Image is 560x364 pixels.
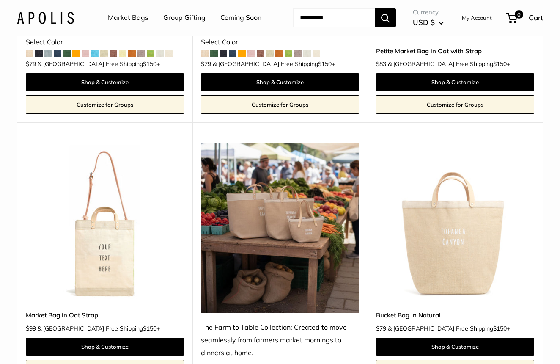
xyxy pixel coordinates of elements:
span: $99 [26,325,36,332]
span: Cart [529,13,543,22]
span: $150 [493,325,507,332]
a: My Account [462,13,492,23]
span: $150 [318,60,332,68]
button: USD $ [413,16,444,29]
a: Coming Soon [220,11,261,24]
span: $150 [143,60,156,68]
a: Customize for Groups [376,95,534,114]
a: 0 Cart [507,11,543,25]
button: Search [375,8,396,27]
span: $79 [376,325,386,332]
img: The Farm to Table Collection: Created to move seamlessly from farmers market mornings to dinners ... [201,143,359,313]
a: Customize for Groups [201,95,359,114]
span: & [GEOGRAPHIC_DATA] Free Shipping + [38,61,160,67]
a: Bucket Bag in NaturalBucket Bag in Natural [376,143,534,302]
a: Petite Market Bag in Oat with Strap [376,46,534,56]
a: Market Bag in Oat StrapMarket Bag in Oat Strap [26,143,184,302]
span: $79 [26,60,36,68]
span: 0 [515,10,523,19]
span: $150 [143,325,156,332]
span: $83 [376,60,386,68]
input: Search... [293,8,375,27]
span: $150 [493,60,507,68]
span: & [GEOGRAPHIC_DATA] Free Shipping + [38,325,160,331]
div: Select Color [26,36,184,49]
span: Currency [413,6,444,18]
img: Apolis [17,11,74,24]
a: Customize for Groups [26,95,184,114]
span: & [GEOGRAPHIC_DATA] Free Shipping + [388,61,510,67]
span: USD $ [413,18,435,27]
span: $79 [201,60,211,68]
a: Bucket Bag in Natural [376,310,534,320]
img: Market Bag in Oat Strap [26,143,184,302]
img: Bucket Bag in Natural [376,143,534,302]
span: & [GEOGRAPHIC_DATA] Free Shipping + [388,325,510,331]
div: Select Color [201,36,359,49]
a: Group Gifting [163,11,206,24]
a: Shop & Customize [26,338,184,356]
a: Shop & Customize [26,73,184,91]
a: Shop & Customize [376,338,534,356]
a: Shop & Customize [201,73,359,91]
a: Shop & Customize [376,73,534,91]
a: Market Bags [108,11,148,24]
a: Market Bag in Oat Strap [26,310,184,320]
div: The Farm to Table Collection: Created to move seamlessly from farmers market mornings to dinners ... [201,321,359,359]
span: & [GEOGRAPHIC_DATA] Free Shipping + [213,61,335,67]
